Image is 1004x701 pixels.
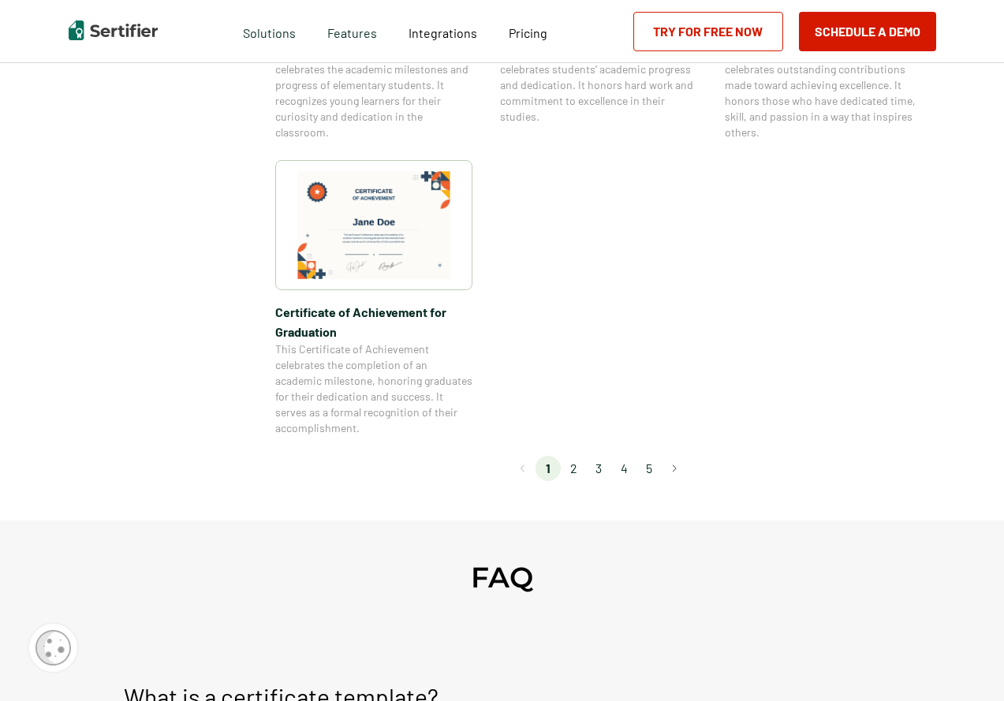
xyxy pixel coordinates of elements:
img: Sertifier | Digital Credentialing Platform [69,21,158,40]
span: This Certificate of Achievement celebrates the academic milestones and progress of elementary stu... [275,46,472,140]
a: Try for Free Now [633,12,783,51]
img: Certificate of Achievement for Graduation [297,171,450,279]
button: Go to previous page [510,456,536,481]
a: Certificate of Achievement for GraduationCertificate of Achievement for GraduationThis Certificat... [275,160,472,436]
span: Features [327,21,377,41]
span: Solutions [243,21,296,41]
span: Pricing [509,25,547,40]
li: page 2 [561,456,586,481]
a: Pricing [509,21,547,41]
iframe: Chat Widget [925,625,1004,701]
img: Cookie Popup Icon [35,630,71,666]
button: Go to next page [662,456,687,481]
span: Certificate of Achievement for Graduation [275,302,472,341]
a: Integrations [409,21,477,41]
li: page 1 [536,456,561,481]
li: page 4 [611,456,636,481]
span: This Certificate of Achievement celebrates the completion of an academic milestone, honoring grad... [275,341,472,436]
h2: FAQ [471,560,533,595]
li: page 5 [636,456,662,481]
span: This Certificate of Achievement celebrates students’ academic progress and dedication. It honors ... [500,46,697,125]
span: This Olympic Certificate of Appreciation celebrates outstanding contributions made toward achievi... [725,46,922,140]
button: Schedule a Demo [799,12,936,51]
li: page 3 [586,456,611,481]
span: Integrations [409,25,477,40]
